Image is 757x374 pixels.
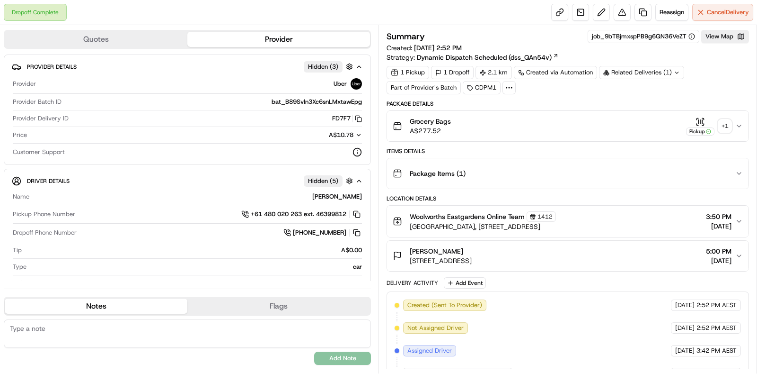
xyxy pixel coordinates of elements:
[27,177,70,185] span: Driver Details
[241,209,362,219] a: +61 480 020 263 ext. 46399812
[410,212,525,221] span: Woolworths Eastgardens Online Team
[308,63,338,71] span: Hidden ( 3 )
[686,117,731,136] button: Pickup+1
[13,131,27,139] span: Price
[431,66,474,79] div: 1 Dropoff
[387,147,749,155] div: Items Details
[332,114,362,123] button: FD7F7
[706,221,731,231] span: [DATE]
[387,206,748,237] button: Woolworths Eastgardens Online Team1412[GEOGRAPHIC_DATA], [STREET_ADDRESS]3:50 PM[DATE]
[701,30,749,43] button: View Map
[696,347,737,355] span: 3:42 PM AEST
[279,131,362,139] button: A$10.78
[387,241,748,271] button: [PERSON_NAME][STREET_ADDRESS]5:00 PM[DATE]
[387,158,748,189] button: Package Items (1)
[686,117,714,136] button: Pickup
[706,212,731,221] span: 3:50 PM
[13,263,26,271] span: Type
[33,192,362,201] div: [PERSON_NAME]
[410,117,451,126] span: Grocery Bags
[475,66,512,79] div: 2.1 km
[407,347,452,355] span: Assigned Driver
[13,80,36,88] span: Provider
[30,263,362,271] div: car
[13,228,77,237] span: Dropoff Phone Number
[304,61,355,73] button: Hidden (3)
[251,210,346,219] span: +61 480 020 263 ext. 46399812
[13,98,62,106] span: Provider Batch ID
[293,228,346,237] span: [PHONE_NUMBER]
[5,32,187,47] button: Quotes
[387,66,429,79] div: 1 Pickup
[13,246,22,255] span: Tip
[13,210,75,219] span: Pickup Phone Number
[351,78,362,90] img: uber-new-logo.jpeg
[660,8,684,17] span: Reassign
[655,4,688,21] button: Reassign
[13,192,29,201] span: Name
[410,169,466,178] span: Package Items ( 1 )
[444,277,486,289] button: Add Event
[272,98,362,106] span: bat_B89Svln3Xc6snLMxtawEpg
[410,126,451,136] span: A$277.52
[387,111,748,141] button: Grocery BagsA$277.52Pickup+1
[12,173,363,189] button: Driver DetailsHidden (5)
[387,100,749,108] div: Package Details
[417,53,559,62] a: Dynamic Dispatch Scheduled (dss_QAn54v)
[675,324,695,332] span: [DATE]
[718,119,731,133] div: + 1
[410,222,556,231] span: [GEOGRAPHIC_DATA], [STREET_ADDRESS]
[13,114,69,123] span: Provider Delivery ID
[407,324,464,332] span: Not Assigned Driver
[13,148,65,156] span: Customer Support
[692,4,753,21] button: CancelDelivery
[187,299,370,314] button: Flags
[514,66,597,79] a: Created via Automation
[329,131,353,139] span: A$10.78
[387,32,425,41] h3: Summary
[387,43,462,53] span: Created:
[410,246,463,256] span: [PERSON_NAME]
[599,66,684,79] div: Related Deliveries (1)
[414,44,462,52] span: [DATE] 2:52 PM
[675,301,695,310] span: [DATE]
[27,63,77,71] span: Provider Details
[12,59,363,74] button: Provider DetailsHidden (3)
[187,32,370,47] button: Provider
[686,128,714,136] div: Pickup
[387,195,749,202] div: Location Details
[5,299,187,314] button: Notes
[707,8,749,17] span: Cancel Delivery
[675,347,695,355] span: [DATE]
[463,81,501,94] div: CDPM1
[26,246,362,255] div: A$0.00
[417,53,552,62] span: Dynamic Dispatch Scheduled (dss_QAn54v)
[592,32,695,41] button: job_9bTBjmxspPB9g6QN36VeZT
[706,256,731,265] span: [DATE]
[706,246,731,256] span: 5:00 PM
[308,177,338,185] span: Hidden ( 5 )
[537,213,553,220] span: 1412
[283,228,362,238] a: [PHONE_NUMBER]
[13,279,28,288] span: Make
[334,80,347,88] span: Uber
[407,301,482,310] span: Created (Sent To Provider)
[387,53,559,62] div: Strategy:
[410,256,472,265] span: [STREET_ADDRESS]
[32,279,362,288] div: Toyota
[696,301,737,310] span: 2:52 PM AEST
[387,279,438,287] div: Delivery Activity
[304,175,355,187] button: Hidden (5)
[696,324,737,332] span: 2:52 PM AEST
